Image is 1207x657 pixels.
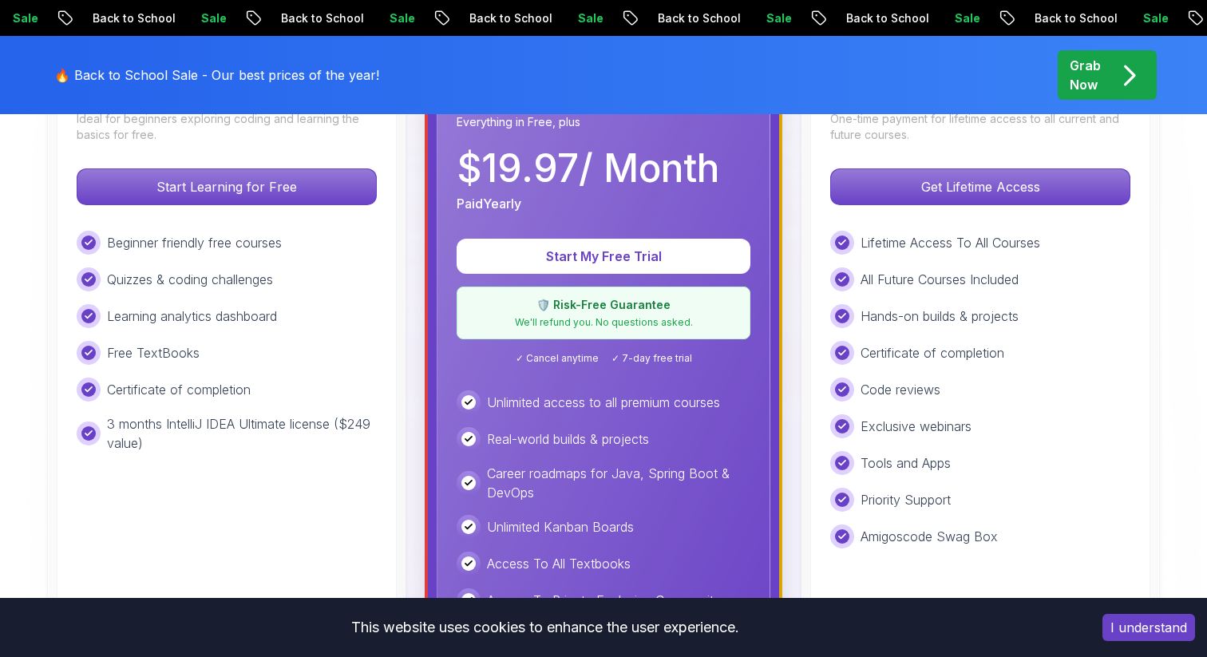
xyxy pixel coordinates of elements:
[107,233,282,252] p: Beginner friendly free courses
[372,10,423,26] p: Sale
[476,247,731,266] p: Start My Free Trial
[487,464,750,502] p: Career roadmaps for Java, Spring Boot & DevOps
[77,169,376,204] p: Start Learning for Free
[831,169,1130,204] p: Get Lifetime Access
[516,352,599,365] span: ✓ Cancel anytime
[107,343,200,362] p: Free TextBooks
[457,114,750,130] p: Everything in Free, plus
[457,194,521,213] p: Paid Yearly
[861,380,940,399] p: Code reviews
[467,316,740,329] p: We'll refund you. No questions asked.
[107,414,377,453] p: 3 months IntelliJ IDEA Ultimate license ($249 value)
[487,591,721,610] p: Access To Private Exclusive Community
[77,168,377,205] button: Start Learning for Free
[77,179,377,195] a: Start Learning for Free
[861,417,972,436] p: Exclusive webinars
[861,343,1004,362] p: Certificate of completion
[487,554,631,573] p: Access To All Textbooks
[452,10,560,26] p: Back to School
[467,297,740,313] p: 🛡️ Risk-Free Guarantee
[861,307,1019,326] p: Hands-on builds & projects
[457,248,750,264] a: Start My Free Trial
[830,168,1130,205] button: Get Lifetime Access
[75,10,184,26] p: Back to School
[487,517,634,536] p: Unlimited Kanban Boards
[54,65,379,85] p: 🔥 Back to School Sale - Our best prices of the year!
[829,10,937,26] p: Back to School
[861,453,951,473] p: Tools and Apps
[560,10,611,26] p: Sale
[1070,56,1101,94] p: Grab Now
[749,10,800,26] p: Sale
[184,10,235,26] p: Sale
[263,10,372,26] p: Back to School
[830,179,1130,195] a: Get Lifetime Access
[487,393,720,412] p: Unlimited access to all premium courses
[861,233,1040,252] p: Lifetime Access To All Courses
[861,490,951,509] p: Priority Support
[861,270,1019,289] p: All Future Courses Included
[487,429,649,449] p: Real-world builds & projects
[1126,10,1177,26] p: Sale
[457,149,719,188] p: $ 19.97 / Month
[107,307,277,326] p: Learning analytics dashboard
[1017,10,1126,26] p: Back to School
[937,10,988,26] p: Sale
[107,270,273,289] p: Quizzes & coding challenges
[861,527,998,546] p: Amigoscode Swag Box
[107,380,251,399] p: Certificate of completion
[830,111,1130,143] p: One-time payment for lifetime access to all current and future courses.
[12,610,1078,645] div: This website uses cookies to enhance the user experience.
[77,111,377,143] p: Ideal for beginners exploring coding and learning the basics for free.
[457,239,750,274] button: Start My Free Trial
[1102,614,1195,641] button: Accept cookies
[611,352,692,365] span: ✓ 7-day free trial
[640,10,749,26] p: Back to School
